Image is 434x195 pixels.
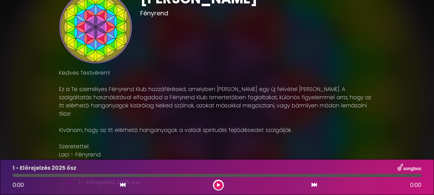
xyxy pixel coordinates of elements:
[59,69,375,159] p: Kedves Testvérem! Ez a Te személyes Fényrend Klub hozzáférésed, amelyben [PERSON_NAME] egy új fel...
[410,181,421,189] span: 0:00
[13,164,76,172] p: 1 - Előrejelzés 2025 ősz
[397,164,421,172] img: songbox-logo-white.png
[140,10,375,17] h3: Fényrend
[13,181,24,189] span: 0:00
